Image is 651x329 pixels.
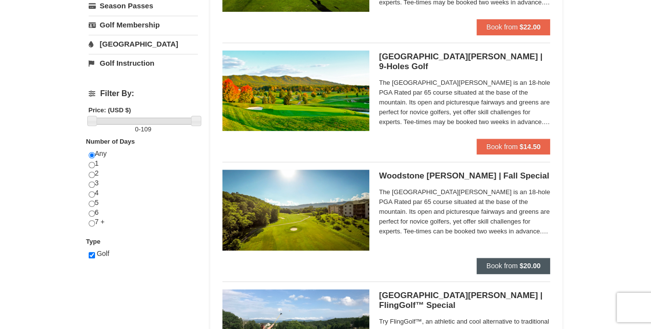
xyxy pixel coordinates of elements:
[86,238,100,245] strong: Type
[477,139,551,154] button: Book from $14.50
[222,51,369,131] img: 6619859-87-49ad91d4.jpg
[379,52,551,72] h5: [GEOGRAPHIC_DATA][PERSON_NAME] | 9-Holes Golf
[477,258,551,274] button: Book from $20.00
[89,149,198,237] div: Any 1 2 3 4 5 6 7 +
[222,170,369,250] img: #5 @ Woodstone Meadows GC
[486,262,518,270] span: Book from
[486,143,518,151] span: Book from
[89,16,198,34] a: Golf Membership
[520,23,541,31] strong: $22.00
[89,54,198,72] a: Golf Instruction
[486,23,518,31] span: Book from
[96,250,109,257] span: Golf
[141,126,151,133] span: 109
[520,143,541,151] strong: $14.50
[477,19,551,35] button: Book from $22.00
[379,171,551,181] h5: Woodstone [PERSON_NAME] | Fall Special
[89,125,198,134] label: -
[89,35,198,53] a: [GEOGRAPHIC_DATA]
[379,291,551,310] h5: [GEOGRAPHIC_DATA][PERSON_NAME] | FlingGolf™ Special
[86,138,135,145] strong: Number of Days
[379,187,551,236] span: The [GEOGRAPHIC_DATA][PERSON_NAME] is an 18-hole PGA Rated par 65 course situated at the base of ...
[135,126,139,133] span: 0
[520,262,541,270] strong: $20.00
[89,89,198,98] h4: Filter By:
[379,78,551,127] span: The [GEOGRAPHIC_DATA][PERSON_NAME] is an 18-hole PGA Rated par 65 course situated at the base of ...
[89,106,131,114] strong: Price: (USD $)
